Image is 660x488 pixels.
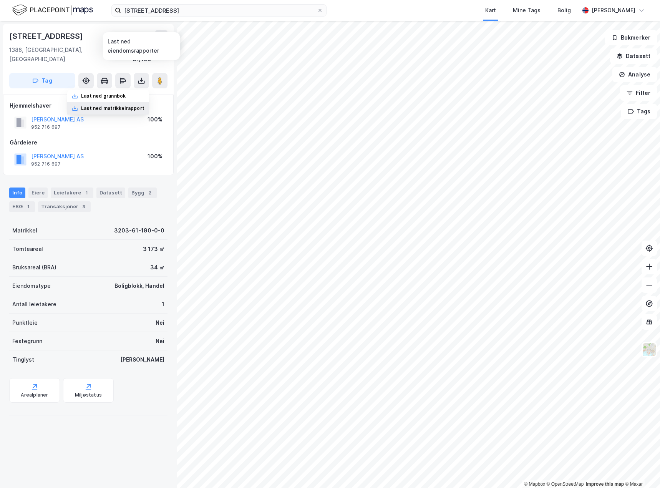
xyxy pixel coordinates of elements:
[31,161,61,167] div: 952 716 697
[146,189,154,197] div: 2
[10,138,167,147] div: Gårdeiere
[12,355,34,364] div: Tinglyst
[143,244,164,254] div: 3 173 ㎡
[586,481,624,487] a: Improve this map
[21,392,48,398] div: Arealplaner
[592,6,635,15] div: [PERSON_NAME]
[83,189,90,197] div: 1
[75,392,102,398] div: Miljøstatus
[12,3,93,17] img: logo.f888ab2527a4732fd821a326f86c7f29.svg
[12,244,43,254] div: Tomteareal
[9,188,25,198] div: Info
[485,6,496,15] div: Kart
[610,48,657,64] button: Datasett
[513,6,541,15] div: Mine Tags
[24,203,32,211] div: 1
[114,281,164,290] div: Boligblokk, Handel
[557,6,571,15] div: Bolig
[38,201,91,212] div: Transaksjoner
[148,115,163,124] div: 100%
[31,124,61,130] div: 952 716 697
[10,101,167,110] div: Hjemmelshaver
[162,300,164,309] div: 1
[150,263,164,272] div: 34 ㎡
[622,451,660,488] iframe: Chat Widget
[156,337,164,346] div: Nei
[9,201,35,212] div: ESG
[81,105,144,111] div: Last ned matrikkelrapport
[524,481,545,487] a: Mapbox
[114,226,164,235] div: 3203-61-190-0-0
[12,300,56,309] div: Antall leietakere
[12,226,37,235] div: Matrikkel
[605,30,657,45] button: Bokmerker
[620,85,657,101] button: Filter
[621,104,657,119] button: Tags
[9,45,133,64] div: 1386, [GEOGRAPHIC_DATA], [GEOGRAPHIC_DATA]
[128,188,157,198] div: Bygg
[612,67,657,82] button: Analyse
[12,263,56,272] div: Bruksareal (BRA)
[9,30,85,42] div: [STREET_ADDRESS]
[156,318,164,327] div: Nei
[148,152,163,161] div: 100%
[80,203,88,211] div: 3
[133,45,167,64] div: Asker, 61/190
[12,281,51,290] div: Eiendomstype
[9,73,75,88] button: Tag
[12,337,42,346] div: Festegrunn
[642,342,657,357] img: Z
[12,318,38,327] div: Punktleie
[51,188,93,198] div: Leietakere
[120,355,164,364] div: [PERSON_NAME]
[547,481,584,487] a: OpenStreetMap
[121,5,317,16] input: Søk på adresse, matrikkel, gårdeiere, leietakere eller personer
[28,188,48,198] div: Eiere
[96,188,125,198] div: Datasett
[81,93,126,99] div: Last ned grunnbok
